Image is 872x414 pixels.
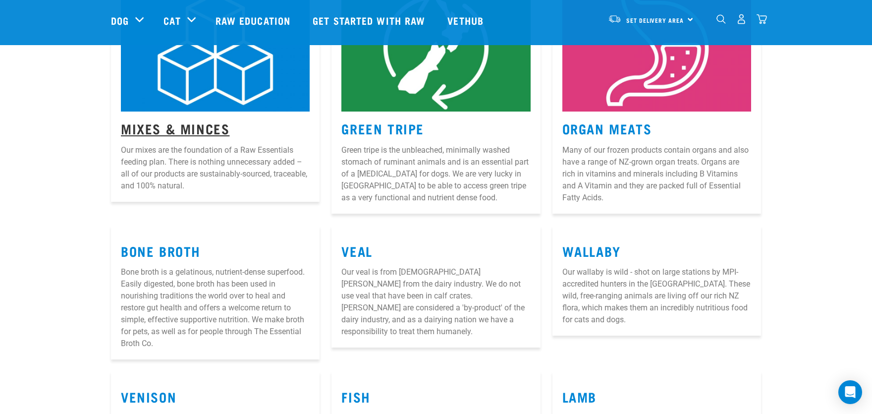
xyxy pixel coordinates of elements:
[562,247,621,254] a: Wallaby
[163,13,180,28] a: Cat
[608,14,621,23] img: van-moving.png
[341,144,530,204] p: Green tripe is the unbleached, minimally washed stomach of ruminant animals and is an essential p...
[341,393,370,400] a: Fish
[206,0,303,40] a: Raw Education
[757,14,767,24] img: home-icon@2x.png
[736,14,747,24] img: user.png
[121,393,176,400] a: Venison
[562,124,652,132] a: Organ Meats
[341,247,372,254] a: Veal
[562,144,751,204] p: Many of our frozen products contain organs and also have a range of NZ-grown organ treats. Organs...
[121,144,310,192] p: Our mixes are the foundation of a Raw Essentials feeding plan. There is nothing unnecessary added...
[626,18,684,22] span: Set Delivery Area
[437,0,496,40] a: Vethub
[121,247,201,254] a: Bone Broth
[111,13,129,28] a: Dog
[562,266,751,326] p: Our wallaby is wild - shot on large stations by MPI-accredited hunters in the [GEOGRAPHIC_DATA]. ...
[341,124,424,132] a: Green Tripe
[562,393,597,400] a: Lamb
[303,0,437,40] a: Get started with Raw
[121,266,310,350] p: Bone broth is a gelatinous, nutrient-dense superfood. Easily digested, bone broth has been used i...
[838,380,862,404] div: Open Intercom Messenger
[121,124,229,132] a: Mixes & Minces
[341,266,530,338] p: Our veal is from [DEMOGRAPHIC_DATA] [PERSON_NAME] from the dairy industry. We do not use veal tha...
[716,14,726,24] img: home-icon-1@2x.png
